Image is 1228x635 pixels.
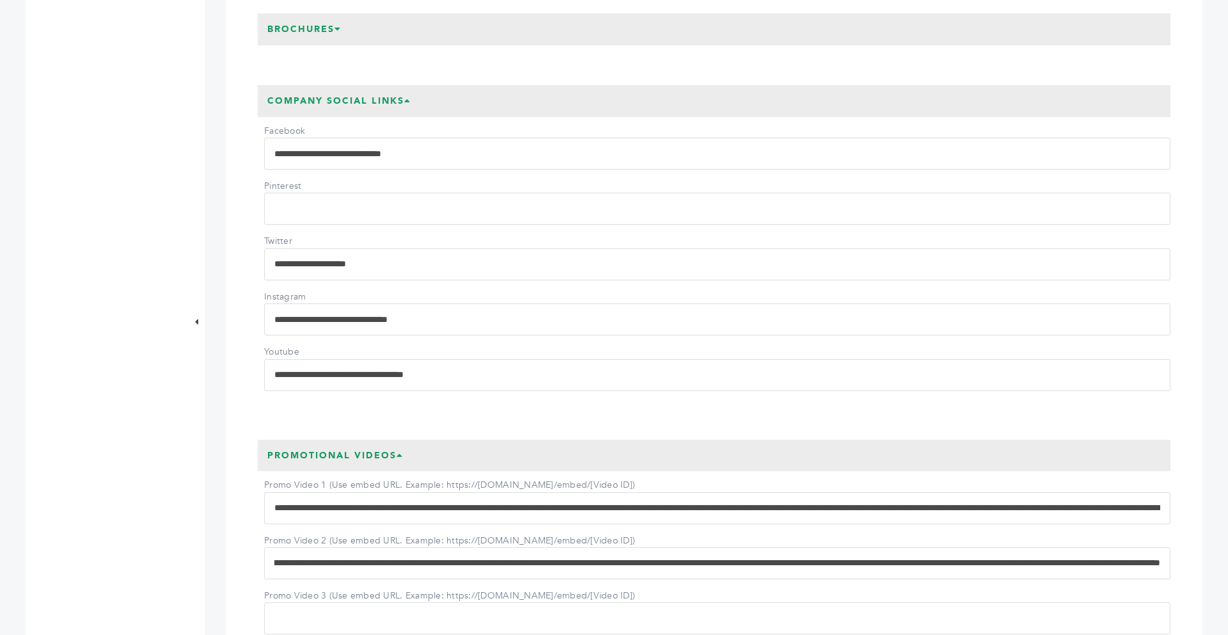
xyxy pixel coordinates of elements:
[264,535,635,547] label: Promo Video 2 (Use embed URL. Example: https://[DOMAIN_NAME]/embed/[Video ID])
[264,291,354,303] label: Instagram
[264,180,354,193] label: Pinterest
[258,13,351,45] h3: Brochures
[264,346,354,358] label: Youtube
[264,479,635,492] label: Promo Video 1 (Use embed URL. Example: https://[DOMAIN_NAME]/embed/[Video ID])
[264,590,635,602] label: Promo Video 3 (Use embed URL. Example: https://[DOMAIN_NAME]/embed/[Video ID])
[264,125,354,138] label: Facebook
[258,440,413,472] h3: Promotional Videos
[258,85,421,117] h3: Company Social Links
[264,235,354,248] label: Twitter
